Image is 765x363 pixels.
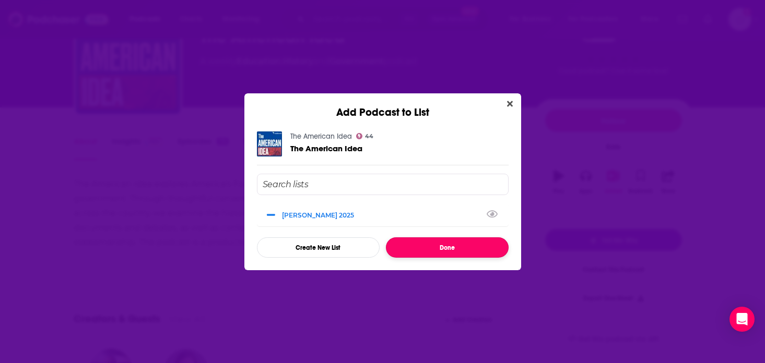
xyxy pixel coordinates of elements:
a: 44 [356,133,374,139]
div: Add Podcast To List [257,174,509,258]
div: Open Intercom Messenger [729,307,755,332]
input: Search lists [257,174,509,195]
button: Done [386,237,509,258]
a: The American Idea [290,132,352,141]
button: Create New List [257,237,380,258]
span: 44 [365,134,373,139]
div: Davis 2025 [257,203,509,226]
button: Close [503,98,517,111]
div: [PERSON_NAME] 2025 [282,211,360,219]
img: The American Idea [257,131,282,156]
button: View Link [354,217,360,218]
a: The American Idea [290,144,362,153]
div: Add Podcast to List [244,93,521,119]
